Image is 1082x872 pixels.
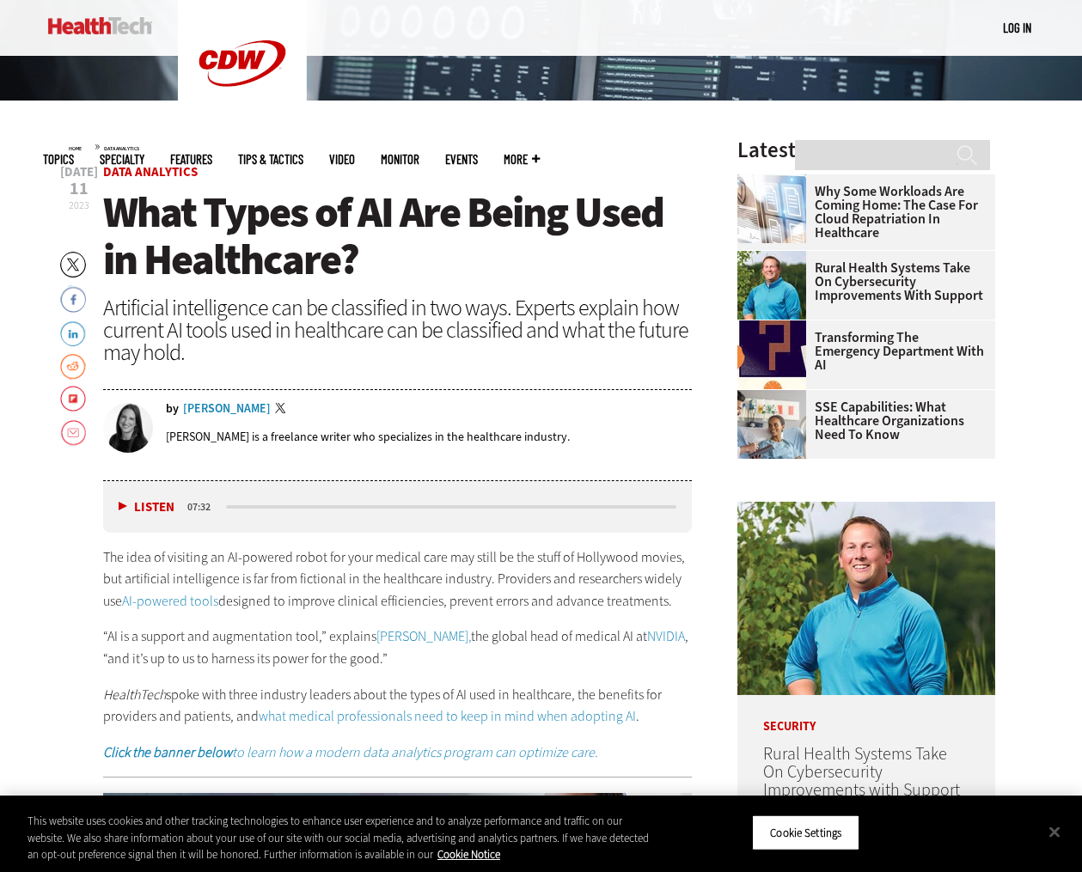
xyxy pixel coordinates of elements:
img: Electronic health records [737,174,806,243]
img: illustration of question mark [737,320,806,389]
p: spoke with three industry leaders about the types of AI used in healthcare, the benefits for prov... [103,684,693,728]
a: MonITor [381,153,419,166]
div: Artificial intelligence can be classified in two ways. Experts explain how current AI tools used ... [103,296,693,363]
a: what medical professionals need to keep in mind when adopting AI [259,707,636,725]
img: Doctor speaking with patient [737,390,806,459]
span: by [166,403,179,415]
a: [PERSON_NAME] [183,403,271,415]
a: illustration of question mark [737,320,815,334]
span: What Types of AI Are Being Used in Healthcare? [103,184,663,288]
a: Doctor speaking with patient [737,390,815,404]
div: duration [185,499,223,515]
div: media player [103,481,693,533]
a: More information about your privacy [437,847,500,862]
a: Transforming the Emergency Department with AI [737,331,985,372]
span: 2023 [69,198,89,212]
h3: Latest Articles [737,139,995,161]
a: AI-powered tools [122,592,218,610]
button: Close [1036,813,1073,851]
a: Jim Roeder [737,251,815,265]
img: Jim Roeder [737,502,995,695]
div: This website uses cookies and other tracking technologies to enhance user experience and to analy... [28,813,649,863]
a: [PERSON_NAME], [376,627,471,645]
img: Home [48,17,152,34]
span: Topics [43,153,74,166]
a: Rural Health Systems Take On Cybersecurity Improvements with Support [737,261,985,302]
img: Jim Roeder [737,251,806,320]
p: Security [737,695,995,733]
p: “AI is a support and augmentation tool,” explains the global head of medical AI at , “and it’s up... [103,625,693,669]
a: Log in [1003,20,1031,35]
a: SSE Capabilities: What Healthcare Organizations Need to Know [737,400,985,442]
a: Video [329,153,355,166]
a: NVIDIA [647,627,685,645]
a: Events [445,153,478,166]
em: to learn how a modern data analytics program can optimize care. [232,743,598,761]
em: Click the banner below [103,743,232,761]
button: Cookie Settings [752,814,859,851]
span: More [504,153,540,166]
p: [PERSON_NAME] is a freelance writer who specializes in the healthcare industry. [166,429,570,445]
a: CDW [178,113,307,131]
a: Twitter [275,403,290,417]
span: 11 [60,180,98,198]
div: User menu [1003,19,1031,37]
span: Specialty [100,153,144,166]
em: HealthTech [103,686,166,704]
a: Click the banner belowto learn how a modern data analytics program can optimize care. [103,743,598,761]
a: Tips & Tactics [238,153,303,166]
a: Features [170,153,212,166]
button: Listen [119,501,174,514]
img: Erin Laviola [103,403,153,453]
a: Electronic health records [737,174,815,188]
a: Why Some Workloads Are Coming Home: The Case for Cloud Repatriation in Healthcare [737,185,985,240]
a: Rural Health Systems Take On Cybersecurity Improvements with Support [763,742,960,802]
p: The idea of visiting an AI-powered robot for your medical care may still be the stuff of Hollywoo... [103,546,693,613]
